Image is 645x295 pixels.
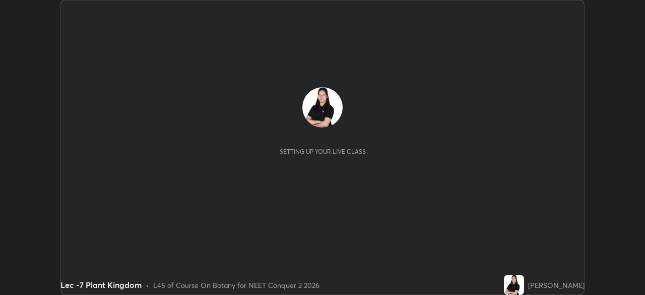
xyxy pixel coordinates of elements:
[280,148,366,155] div: Setting up your live class
[60,279,142,291] div: Lec -7 Plant Kingdom
[528,280,585,290] div: [PERSON_NAME]
[153,280,319,290] div: L45 of Course On Botany for NEET Conquer 2 2026
[504,275,524,295] img: f4a5c7a436c14979aac81bfcec30b095.jpg
[146,280,149,290] div: •
[302,87,343,128] img: f4a5c7a436c14979aac81bfcec30b095.jpg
